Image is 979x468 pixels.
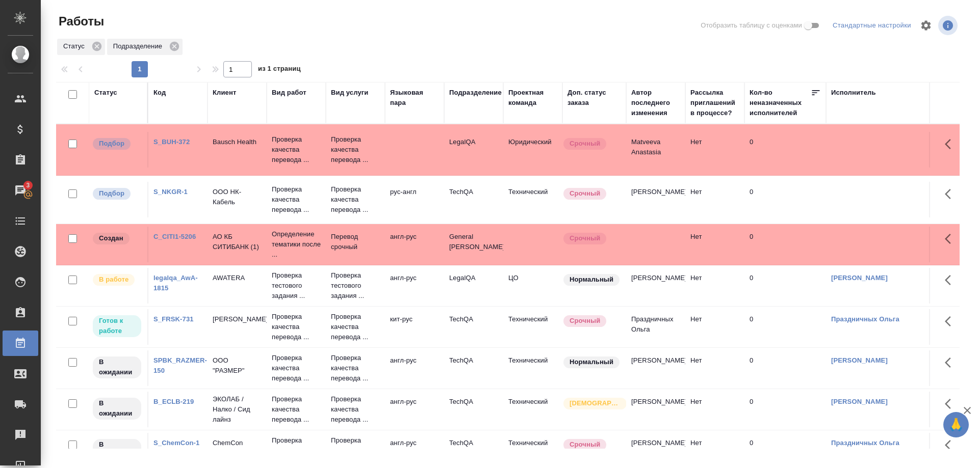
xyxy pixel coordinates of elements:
[153,88,166,98] div: Код
[570,398,621,408] p: [DEMOGRAPHIC_DATA]
[113,41,166,51] p: Подразделение
[272,353,321,383] p: Проверка качества перевода ...
[939,433,963,457] button: Здесь прячутся важные кнопки
[939,227,963,251] button: Здесь прячутся важные кнопки
[685,392,744,427] td: Нет
[568,88,621,108] div: Доп. статус заказа
[570,139,600,149] p: Срочный
[570,274,613,285] p: Нормальный
[390,88,439,108] div: Языковая пара
[331,88,369,98] div: Вид услуги
[939,182,963,206] button: Здесь прячутся важные кнопки
[685,182,744,217] td: Нет
[92,355,142,379] div: Исполнитель назначен, приступать к работе пока рано
[503,268,562,304] td: ЦО
[92,273,142,287] div: Исполнитель выполняет работу
[272,270,321,301] p: Проверка тестового задания ...
[385,350,444,386] td: англ-рус
[213,438,262,448] p: ChemCon
[213,273,262,283] p: AWATERA
[830,18,914,34] div: split button
[272,312,321,342] p: Проверка качества перевода ...
[153,233,196,240] a: C_CITI1-5206
[631,88,680,118] div: Автор последнего изменения
[831,439,899,447] a: Праздничных Ольга
[99,439,135,460] p: В ожидании
[385,227,444,262] td: англ-рус
[56,13,104,30] span: Работы
[272,435,321,466] p: Проверка качества перевода ...
[685,132,744,168] td: Нет
[92,187,142,201] div: Можно подбирать исполнителей
[153,274,198,292] a: legalqa_AwA-1815
[213,137,262,147] p: Bausch Health
[444,268,503,304] td: LegalQA
[331,184,380,215] p: Проверка качества перевода ...
[831,398,888,405] a: [PERSON_NAME]
[99,139,124,149] p: Подбор
[947,414,965,435] span: 🙏
[213,355,262,376] p: ООО "РАЗМЕР"
[570,357,613,367] p: Нормальный
[99,274,128,285] p: В работе
[153,188,188,196] a: S_NKGR-1
[939,268,963,292] button: Здесь прячутся важные кнопки
[701,20,802,31] span: Отобразить таблицу с оценками
[331,353,380,383] p: Проверка качества перевода ...
[943,412,969,437] button: 🙏
[570,233,600,243] p: Срочный
[503,392,562,427] td: Технический
[331,232,380,252] p: Перевод срочный
[444,350,503,386] td: TechQA
[744,182,826,217] td: 0
[272,88,306,98] div: Вид работ
[331,134,380,165] p: Проверка качества перевода ...
[153,315,194,323] a: S_FRSK-731
[20,180,36,190] span: 3
[107,39,183,55] div: Подразделение
[831,274,888,282] a: [PERSON_NAME]
[570,439,600,450] p: Срочный
[626,392,685,427] td: [PERSON_NAME]
[99,398,135,419] p: В ожидании
[258,63,301,77] span: из 1 страниц
[92,314,142,338] div: Исполнитель может приступить к работе
[914,13,938,38] span: Настроить таблицу
[939,309,963,334] button: Здесь прячутся важные кнопки
[213,187,262,207] p: ООО НК-Кабель
[938,16,960,35] span: Посмотреть информацию
[331,394,380,425] p: Проверка качества перевода ...
[444,132,503,168] td: LegalQA
[99,316,135,336] p: Готов к работе
[99,233,123,243] p: Создан
[213,314,262,324] p: [PERSON_NAME]
[444,182,503,217] td: TechQA
[750,88,811,118] div: Кол-во неназначенных исполнителей
[503,350,562,386] td: Технический
[685,227,744,262] td: Нет
[444,227,503,262] td: General [PERSON_NAME]
[744,392,826,427] td: 0
[331,312,380,342] p: Проверка качества перевода ...
[92,232,142,245] div: Заказ еще не согласован с клиентом, искать исполнителей рано
[94,88,117,98] div: Статус
[99,357,135,377] p: В ожидании
[626,350,685,386] td: [PERSON_NAME]
[831,88,876,98] div: Исполнитель
[939,132,963,156] button: Здесь прячутся важные кнопки
[92,137,142,151] div: Можно подбирать исполнителей
[385,182,444,217] td: рус-англ
[331,270,380,301] p: Проверка тестового задания ...
[272,184,321,215] p: Проверка качества перевода ...
[3,178,38,203] a: 3
[685,350,744,386] td: Нет
[153,398,194,405] a: B_ECLB-219
[385,392,444,427] td: англ-рус
[503,132,562,168] td: Юридический
[685,268,744,304] td: Нет
[744,309,826,345] td: 0
[744,350,826,386] td: 0
[570,188,600,199] p: Срочный
[449,88,502,98] div: Подразделение
[685,309,744,345] td: Нет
